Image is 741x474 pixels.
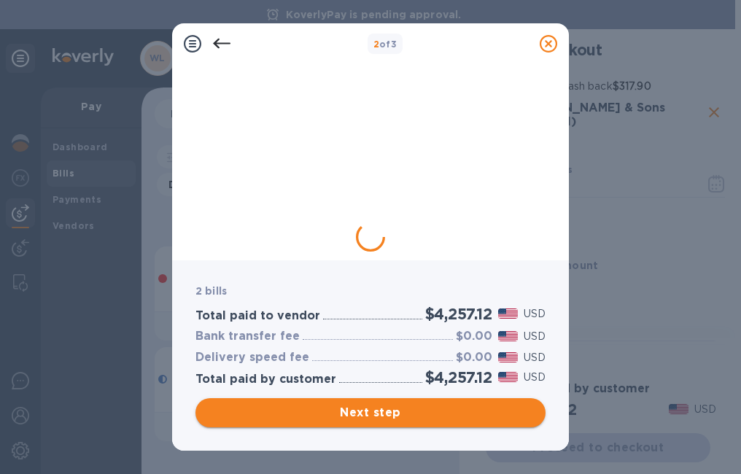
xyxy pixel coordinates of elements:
h3: Bank transfer fee [195,330,300,343]
p: USD [524,306,546,322]
img: USD [498,308,518,319]
h3: $0.00 [456,330,492,343]
p: USD [524,370,546,385]
b: of 3 [373,39,397,50]
img: USD [498,372,518,382]
p: USD [524,350,546,365]
b: 2 bills [195,285,227,297]
h3: Total paid to vendor [195,309,320,323]
h3: Total paid by customer [195,373,336,386]
span: 2 [373,39,379,50]
h3: $0.00 [456,351,492,365]
img: USD [498,352,518,362]
span: Next step [207,404,534,421]
p: USD [524,329,546,344]
h2: $4,257.12 [425,305,492,323]
button: Next step [195,398,546,427]
h3: Delivery speed fee [195,351,309,365]
img: USD [498,331,518,341]
h2: $4,257.12 [425,368,492,386]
